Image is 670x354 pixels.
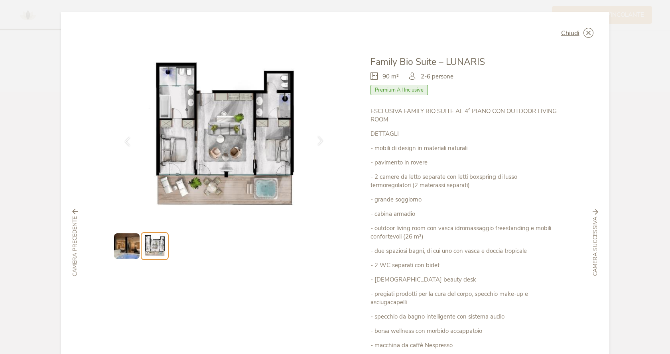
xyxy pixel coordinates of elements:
p: - pavimento in rovere [370,158,557,167]
img: Preview [114,233,140,259]
p: - specchio da bagno intelligente con sistema audio [370,313,557,321]
p: - 2 WC separati con bidet [370,261,557,270]
span: Premium All Inclusive [370,85,428,95]
p: - pregiati prodotti per la cura del corpo, specchio make-up e asciugacapelli [370,290,557,307]
p: - due spaziosi bagni, di cui uno con vasca e doccia tropicale [370,247,557,255]
span: Camera successiva [591,217,599,276]
p: - mobili di design in materiali naturali [370,144,557,153]
p: - grande soggiorno [370,196,557,204]
p: - macchina da caffè Nespresso [370,341,557,350]
p: - 2 camere da letto separate con letti boxspring di lusso termoregolatori (2 materassi separati) [370,173,557,190]
img: Family Bio Suite – LUNARIS [113,56,335,222]
p: - [DEMOGRAPHIC_DATA] beauty desk [370,276,557,284]
span: Camera precedente [71,216,79,276]
p: ESCLUSIVA FAMILY BIO SUITE AL 4° PIANO CON OUTDOOR LIVING ROOM [370,107,557,124]
img: Preview [143,234,167,258]
p: - borsa wellness con morbido accappatoio [370,327,557,335]
p: DETTAGLI [370,130,557,138]
p: - cabina armadio [370,210,557,218]
p: - outdoor living room con vasca idromassaggio freestanding e mobili confortevoli (26 m²) [370,224,557,241]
